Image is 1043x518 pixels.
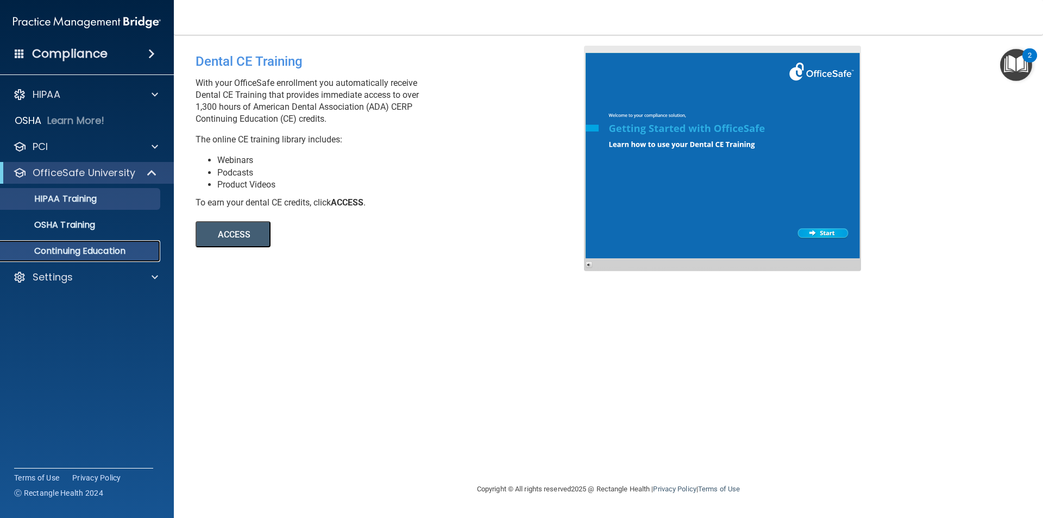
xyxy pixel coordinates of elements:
p: Learn More! [47,114,105,127]
button: Open Resource Center, 2 new notifications [1000,49,1032,81]
div: Copyright © All rights reserved 2025 @ Rectangle Health | | [410,472,807,507]
p: OfficeSafe University [33,166,135,179]
a: PCI [13,140,158,153]
div: Dental CE Training [196,46,592,77]
li: Podcasts [217,167,592,179]
a: Terms of Use [698,485,740,493]
p: OSHA [15,114,42,127]
li: Webinars [217,154,592,166]
p: Continuing Education [7,246,155,257]
a: OfficeSafe University [13,166,158,179]
b: ACCESS [331,197,363,208]
p: HIPAA [33,88,60,101]
li: Product Videos [217,179,592,191]
a: Privacy Policy [72,472,121,483]
a: ACCESS [196,231,493,239]
a: Terms of Use [14,472,59,483]
button: ACCESS [196,221,271,247]
img: PMB logo [13,11,161,33]
p: With your OfficeSafe enrollment you automatically receive Dental CE Training that provides immedi... [196,77,592,125]
iframe: Drift Widget Chat Controller [855,441,1030,484]
span: Ⓒ Rectangle Health 2024 [14,488,103,498]
p: The online CE training library includes: [196,134,592,146]
p: OSHA Training [7,220,95,230]
h4: Compliance [32,46,108,61]
a: Settings [13,271,158,284]
a: Privacy Policy [653,485,696,493]
p: Settings [33,271,73,284]
p: PCI [33,140,48,153]
a: HIPAA [13,88,158,101]
div: To earn your dental CE credits, click . [196,197,592,209]
div: 2 [1028,55,1032,70]
p: HIPAA Training [7,194,97,204]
